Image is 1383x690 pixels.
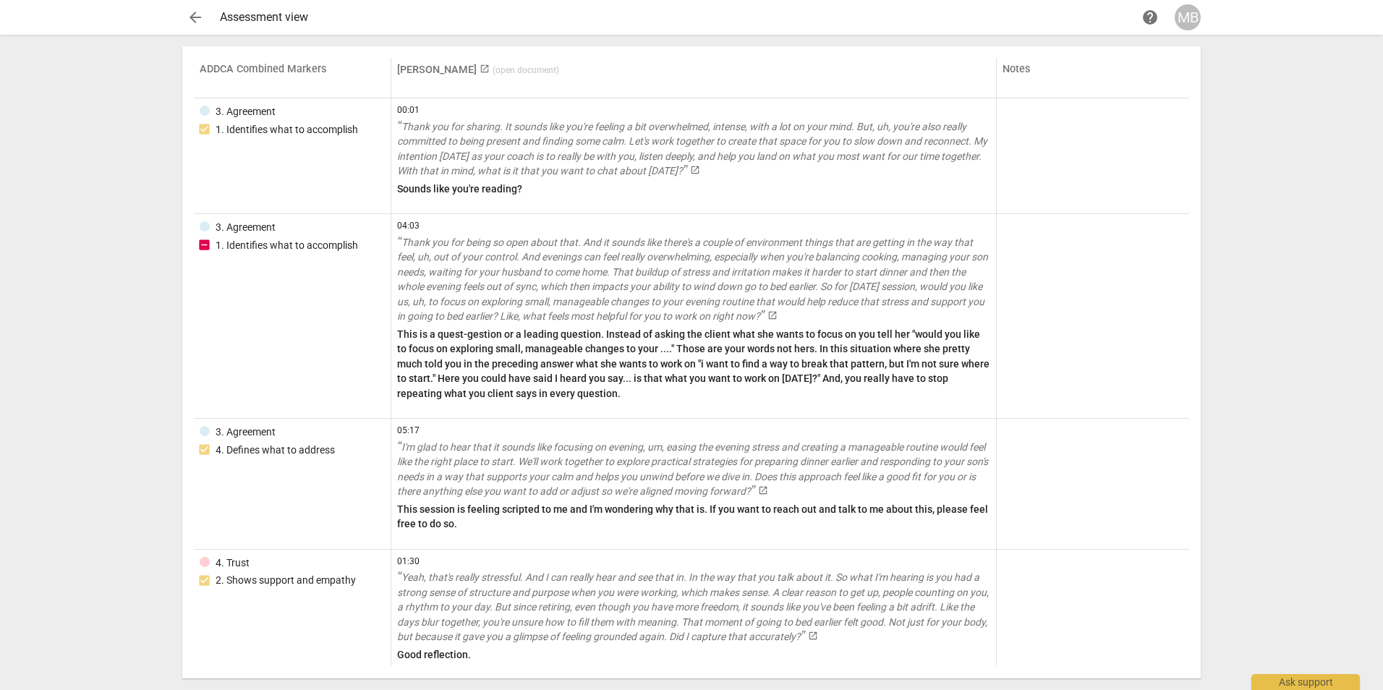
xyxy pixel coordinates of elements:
[480,64,490,74] span: launch
[397,235,990,324] a: Thank you for being so open about that. And it sounds like there's a couple of environment things...
[1137,4,1163,30] a: Help
[758,485,768,495] span: launch
[397,104,990,116] span: 00:01
[397,571,989,642] span: Yeah, that's really stressful. And I can really hear and see that in. In the way that you talk ab...
[187,9,204,26] span: arrow_back
[397,327,990,401] p: This is a quest-gestion or a leading question. Instead of asking the client what she wants to foc...
[493,65,559,75] span: ( open document )
[397,570,990,644] a: Yeah, that's really stressful. And I can really hear and see that in. In the way that you talk ab...
[997,58,1189,98] th: Notes
[1141,9,1159,26] span: help
[397,119,990,179] a: Thank you for sharing. It sounds like you're feeling a bit overwhelmed, intense, with a lot on yo...
[220,11,1137,24] div: Assessment view
[690,165,700,175] span: launch
[216,122,358,137] div: 1. Identifies what to accomplish
[397,182,990,197] p: Sounds like you're reading?
[216,573,356,588] div: 2. Shows support and empathy
[1251,674,1360,690] div: Ask support
[397,220,990,232] span: 04:03
[1175,4,1201,30] button: MB
[194,58,391,98] th: ADDCA Combined Markers
[808,631,818,641] span: launch
[397,502,990,532] p: This session is feeling scripted to me and I'm wondering why that is. If you want to reach out an...
[216,443,335,458] div: 4. Defines what to address
[216,238,358,253] div: 1. Identifies what to accomplish
[397,121,987,177] span: Thank you for sharing. It sounds like you're feeling a bit overwhelmed, intense, with a lot on yo...
[397,647,990,663] p: Good reflection.
[397,441,988,498] span: I'm glad to hear that it sounds like focusing on evening, um, easing the evening stress and creat...
[767,310,778,320] span: launch
[397,555,990,568] span: 01:30
[397,440,990,499] a: I'm glad to hear that it sounds like focusing on evening, um, easing the evening stress and creat...
[216,425,276,440] div: 3. Agreement
[397,237,988,323] span: Thank you for being so open about that. And it sounds like there's a couple of environment things...
[397,425,990,437] span: 05:17
[216,220,276,235] div: 3. Agreement
[216,555,250,571] div: 4. Trust
[397,64,559,76] a: [PERSON_NAME] (open document)
[216,104,276,119] div: 3. Agreement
